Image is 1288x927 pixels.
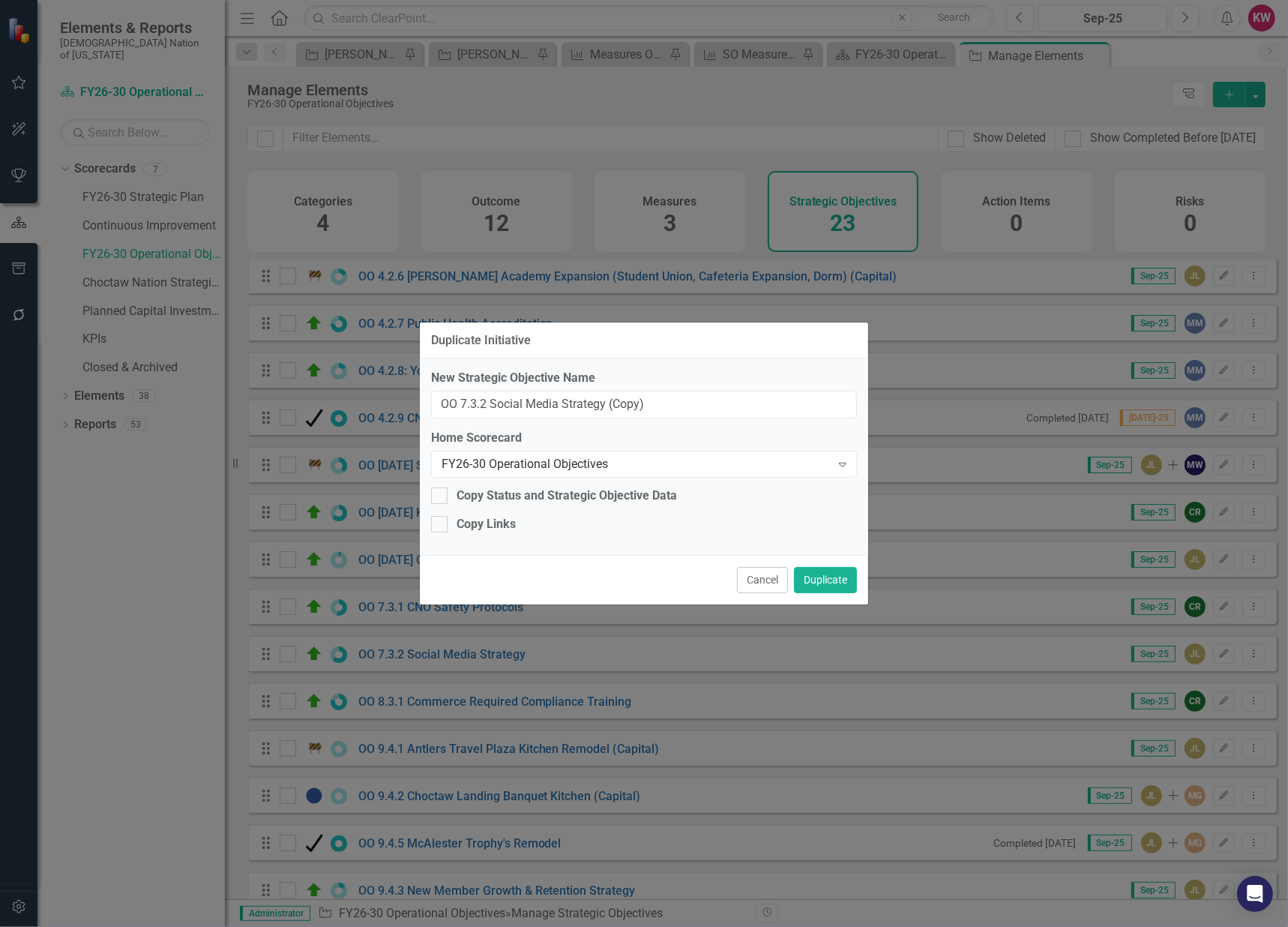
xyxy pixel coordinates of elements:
[794,567,857,593] button: Duplicate
[737,567,788,593] button: Cancel
[431,391,857,418] input: Name
[442,455,831,472] div: FY26-30 Operational Objectives
[457,516,516,533] div: Copy Links
[431,334,531,347] div: Duplicate Initiative
[1237,876,1273,912] div: Open Intercom Messenger
[431,370,857,387] label: New Strategic Objective Name
[431,430,857,447] label: Home Scorecard
[457,487,677,505] div: Copy Status and Strategic Objective Data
